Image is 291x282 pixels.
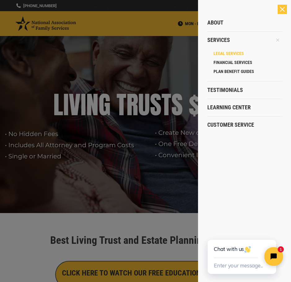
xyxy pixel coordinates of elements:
[207,37,230,43] span: Services
[207,99,282,116] a: Learning Center
[214,67,282,76] a: PLAN BENEFIT GUIDES
[214,69,254,74] span: PLAN BENEFIT GUIDES
[214,51,244,56] span: LEGAL SERVICES
[214,49,282,58] a: LEGAL SERVICES
[214,60,252,65] span: FINANCIAL SERVICES
[207,116,282,134] a: Customer Service
[207,19,223,26] span: About
[207,121,254,128] span: Customer Service
[207,81,282,99] a: Testimonials
[278,5,287,14] div: Close
[194,220,291,282] iframe: Tidio Chat
[214,58,282,67] a: FINANCIAL SERVICES
[207,104,251,111] span: Learning Center
[207,87,243,93] span: Testimonials
[207,14,282,31] a: About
